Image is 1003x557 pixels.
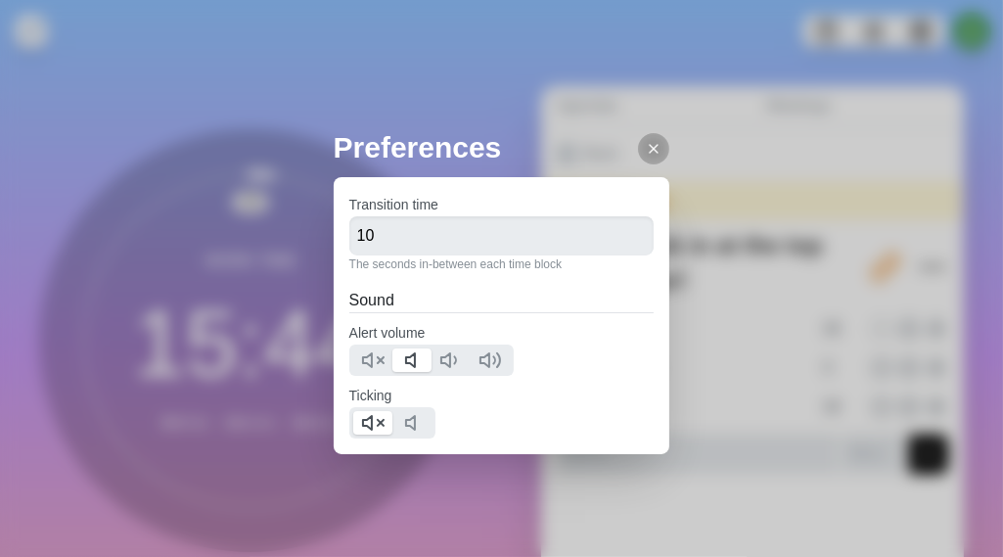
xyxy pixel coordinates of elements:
[349,289,655,312] h2: Sound
[349,255,655,273] p: The seconds in-between each time block
[349,388,392,403] label: Ticking
[349,197,438,212] label: Transition time
[334,125,670,169] h2: Preferences
[349,325,426,341] label: Alert volume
